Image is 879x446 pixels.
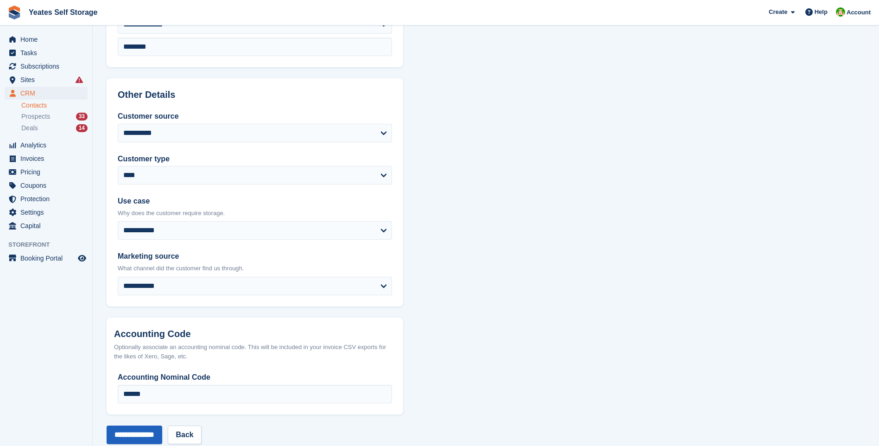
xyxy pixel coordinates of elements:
[5,206,88,219] a: menu
[118,264,392,273] p: What channel did the customer find us through.
[76,253,88,264] a: Preview store
[20,46,76,59] span: Tasks
[5,152,88,165] a: menu
[25,5,101,20] a: Yeates Self Storage
[5,73,88,86] a: menu
[118,89,392,100] h2: Other Details
[20,73,76,86] span: Sites
[8,240,92,249] span: Storefront
[769,7,787,17] span: Create
[7,6,21,19] img: stora-icon-8386f47178a22dfd0bd8f6a31ec36ba5ce8667c1dd55bd0f319d3a0aa187defe.svg
[5,219,88,232] a: menu
[76,76,83,83] i: Smart entry sync failures have occurred
[21,123,88,133] a: Deals 14
[118,196,392,207] label: Use case
[118,153,392,165] label: Customer type
[20,60,76,73] span: Subscriptions
[20,166,76,178] span: Pricing
[114,329,396,339] h2: Accounting Code
[5,166,88,178] a: menu
[20,139,76,152] span: Analytics
[5,192,88,205] a: menu
[5,252,88,265] a: menu
[20,252,76,265] span: Booking Portal
[21,101,88,110] a: Contacts
[118,372,392,383] label: Accounting Nominal Code
[836,7,845,17] img: Angela Field
[5,60,88,73] a: menu
[20,219,76,232] span: Capital
[5,46,88,59] a: menu
[118,111,392,122] label: Customer source
[5,33,88,46] a: menu
[20,33,76,46] span: Home
[5,87,88,100] a: menu
[114,343,396,361] div: Optionally associate an accounting nominal code. This will be included in your invoice CSV export...
[20,179,76,192] span: Coupons
[20,206,76,219] span: Settings
[76,113,88,121] div: 33
[21,112,88,121] a: Prospects 33
[20,152,76,165] span: Invoices
[20,87,76,100] span: CRM
[118,209,392,218] p: Why does the customer require storage.
[168,426,201,444] a: Back
[76,124,88,132] div: 14
[815,7,828,17] span: Help
[5,179,88,192] a: menu
[20,192,76,205] span: Protection
[21,112,50,121] span: Prospects
[5,139,88,152] a: menu
[21,124,38,133] span: Deals
[847,8,871,17] span: Account
[118,251,392,262] label: Marketing source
